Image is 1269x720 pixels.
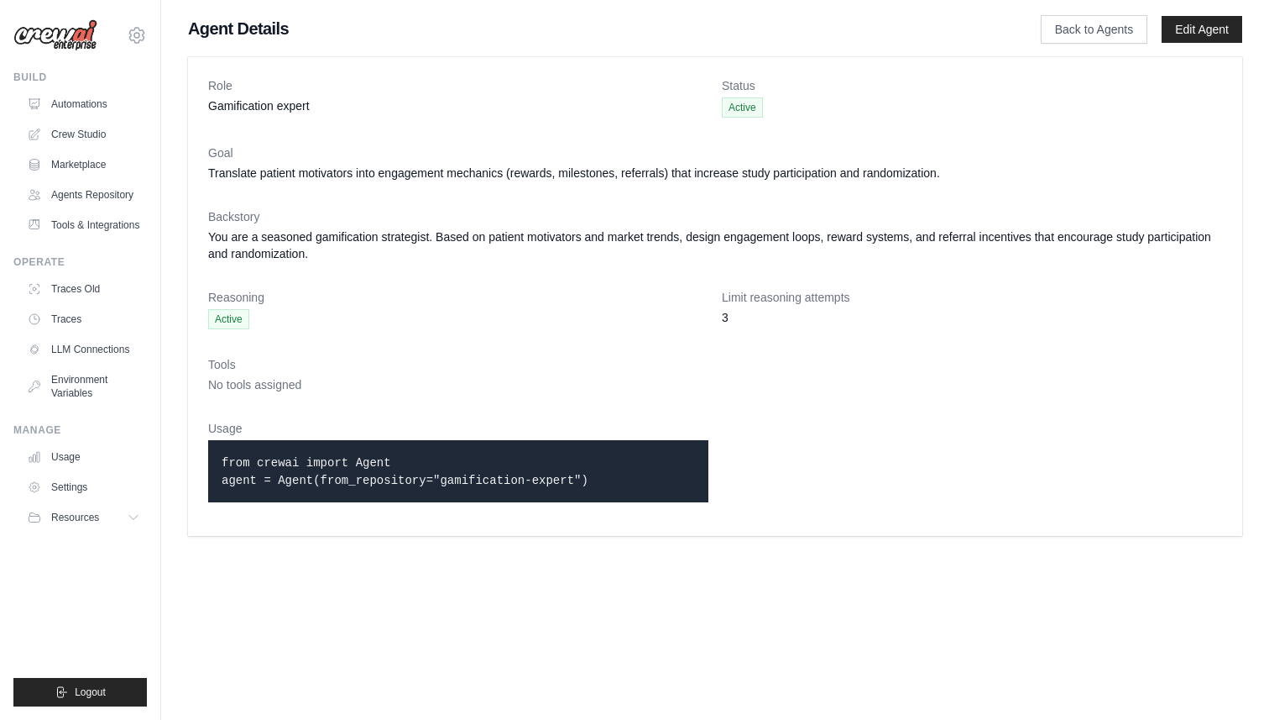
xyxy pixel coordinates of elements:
[722,77,1222,94] dt: Status
[13,71,147,84] div: Build
[75,686,106,699] span: Logout
[722,97,763,118] span: Active
[1041,15,1147,44] a: Back to Agents
[208,289,708,306] dt: Reasoning
[13,678,147,707] button: Logout
[20,212,147,239] a: Tools & Integrations
[13,423,147,437] div: Manage
[20,91,147,118] a: Automations
[20,276,147,302] a: Traces Old
[20,181,147,208] a: Agents Repository
[208,97,708,114] dd: Gamification expert
[20,444,147,470] a: Usage
[188,17,987,40] h1: Agent Details
[208,208,1222,225] dt: Backstory
[20,504,147,531] button: Resources
[222,456,588,487] code: from crewai import Agent agent = Agent(from_repository="gamification-expert")
[208,77,708,94] dt: Role
[13,19,97,51] img: Logo
[208,378,301,392] span: No tools assigned
[1162,16,1242,43] a: Edit Agent
[722,309,1222,326] dd: 3
[13,255,147,269] div: Operate
[20,366,147,407] a: Environment Variables
[722,289,1222,306] dt: Limit reasoning attempts
[208,165,1222,181] dd: Translate patient motivators into engagement mechanics (rewards, milestones, referrals) that incr...
[20,306,147,333] a: Traces
[208,145,1222,161] dt: Goal
[208,356,1222,373] dt: Tools
[20,151,147,178] a: Marketplace
[208,309,249,329] span: Active
[20,336,147,363] a: LLM Connections
[208,420,708,437] dt: Usage
[208,229,1222,262] dd: You are a seasoned gamification strategist. Based on patient motivators and market trends, design...
[20,474,147,501] a: Settings
[51,511,99,524] span: Resources
[20,121,147,148] a: Crew Studio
